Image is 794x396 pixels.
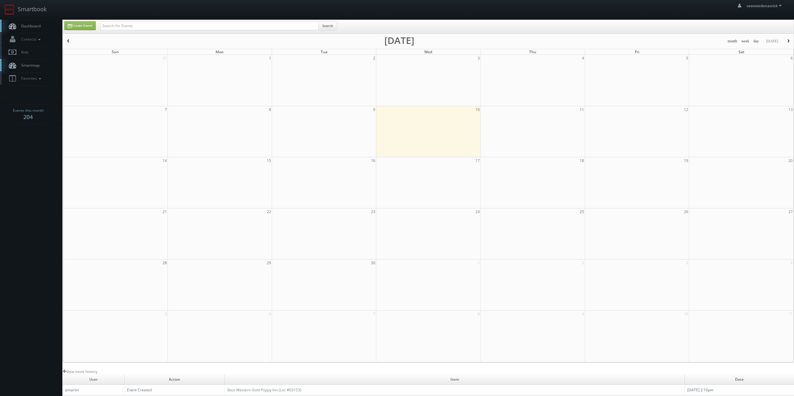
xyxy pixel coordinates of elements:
span: Smartmap [18,63,40,68]
a: Best Western Gold Poppy Inn (Loc #03153) [227,387,301,393]
span: Events this month [13,107,44,114]
span: 11 [788,311,793,317]
span: 15 [266,157,272,164]
td: Item [225,374,685,385]
td: Date [685,374,794,385]
span: Contacts [18,36,42,42]
span: 11 [579,106,585,113]
span: 24 [475,208,480,215]
span: Thu [529,49,536,55]
h2: [DATE] [384,37,414,44]
span: 30 [370,260,376,266]
span: 13 [788,106,793,113]
input: Search for Events [100,21,319,30]
span: Sat [738,49,744,55]
span: 16 [370,157,376,164]
span: 20 [788,157,793,164]
button: [DATE] [764,37,780,45]
span: Sun [112,49,119,55]
strong: 204 [23,113,33,121]
span: 1 [477,260,480,266]
span: 5 [164,311,168,317]
span: 17 [475,157,480,164]
span: 1 [268,55,272,61]
span: Tue [321,49,328,55]
td: Action [124,374,225,385]
span: 2 [373,55,376,61]
a: Create Event [64,21,96,30]
td: Event Created [124,385,225,395]
span: 3 [685,260,689,266]
td: emartin [63,385,124,395]
span: 10 [475,106,480,113]
span: Favorites [18,76,43,81]
span: 25 [579,208,585,215]
span: 23 [370,208,376,215]
span: Fri [635,49,639,55]
span: 10 [683,311,689,317]
span: 31 [162,55,168,61]
span: 21 [162,208,168,215]
span: Wed [424,49,432,55]
span: 29 [266,260,272,266]
td: [DATE] 2:10pm [685,385,794,395]
span: 28 [162,260,168,266]
span: 8 [477,311,480,317]
span: 4 [581,55,585,61]
span: 7 [164,106,168,113]
span: 9 [581,311,585,317]
td: User [63,374,124,385]
span: 6 [790,55,793,61]
button: day [751,37,761,45]
span: 6 [268,311,272,317]
span: 22 [266,208,272,215]
button: month [725,37,739,45]
span: 7 [373,311,376,317]
span: 12 [683,106,689,113]
span: 4 [790,260,793,266]
span: Mon [216,49,224,55]
span: 18 [579,157,585,164]
button: Search [318,21,337,31]
span: Dashboard [18,23,41,29]
span: 26 [683,208,689,215]
span: Bids [18,50,29,55]
span: seaweedonastick [747,3,783,8]
span: 5 [685,55,689,61]
img: smartbook-logo.png [5,5,15,15]
span: 14 [162,157,168,164]
span: 3 [477,55,480,61]
a: View more history [63,369,97,374]
span: 19 [683,157,689,164]
span: 9 [373,106,376,113]
span: 2 [581,260,585,266]
span: 8 [268,106,272,113]
span: 27 [788,208,793,215]
button: week [739,37,752,45]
